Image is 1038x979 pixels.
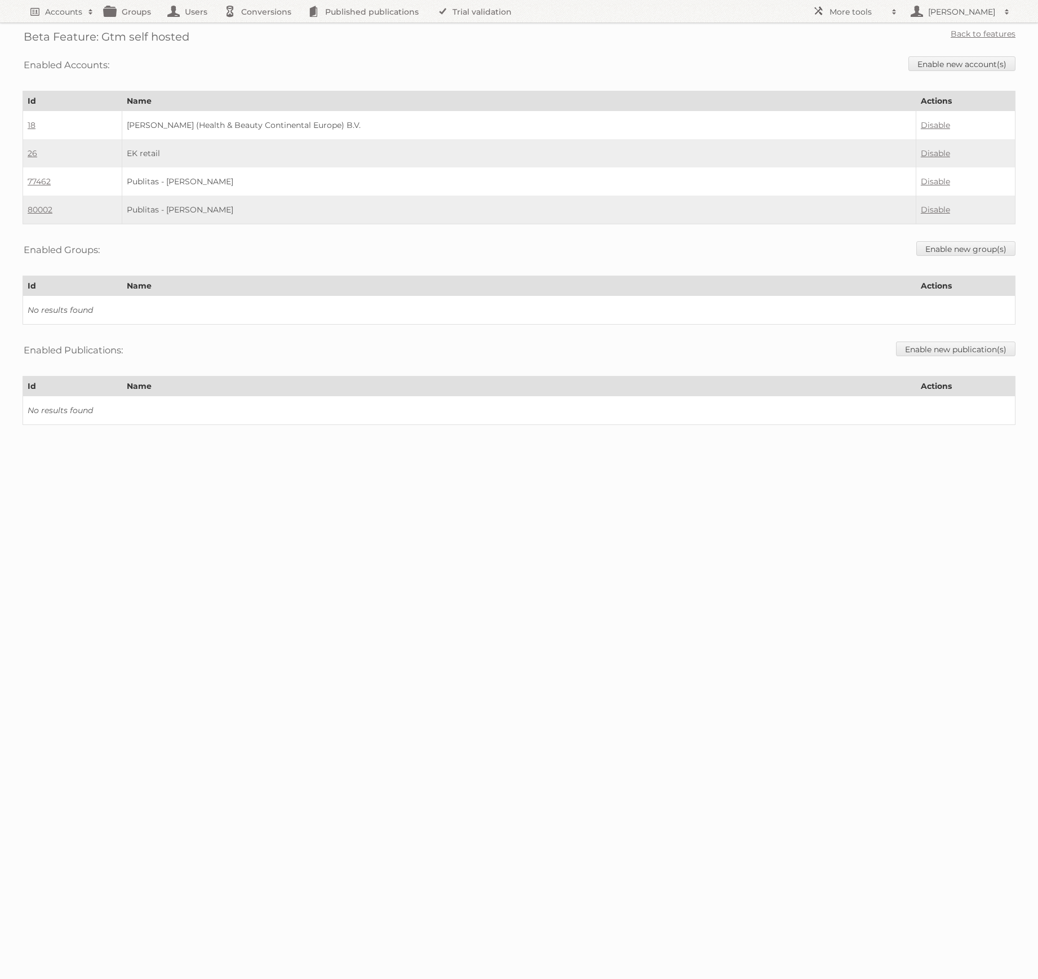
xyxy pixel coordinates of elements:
[896,342,1015,356] a: Enable new publication(s)
[925,6,999,17] h2: [PERSON_NAME]
[122,111,916,140] td: [PERSON_NAME] (Health & Beauty Continental Europe) B.V.
[24,56,109,73] h3: Enabled Accounts:
[122,276,916,296] th: Name
[921,205,950,215] a: Disable
[23,91,122,111] th: Id
[829,6,886,17] h2: More tools
[122,139,916,167] td: EK retail
[122,167,916,196] td: Publitas - [PERSON_NAME]
[28,305,93,315] i: No results found
[122,196,916,224] td: Publitas - [PERSON_NAME]
[23,276,122,296] th: Id
[921,148,950,158] a: Disable
[45,6,82,17] h2: Accounts
[916,241,1015,256] a: Enable new group(s)
[23,376,122,396] th: Id
[24,28,189,45] h2: Beta Feature: Gtm self hosted
[921,120,950,130] a: Disable
[951,29,1015,39] a: Back to features
[24,241,100,258] h3: Enabled Groups:
[28,405,93,415] i: No results found
[916,376,1015,396] th: Actions
[28,120,36,130] a: 18
[28,176,51,187] a: 77462
[916,276,1015,296] th: Actions
[24,342,123,358] h3: Enabled Publications:
[122,91,916,111] th: Name
[916,91,1015,111] th: Actions
[921,176,950,187] a: Disable
[28,205,52,215] a: 80002
[122,376,916,396] th: Name
[908,56,1015,71] a: Enable new account(s)
[28,148,37,158] a: 26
